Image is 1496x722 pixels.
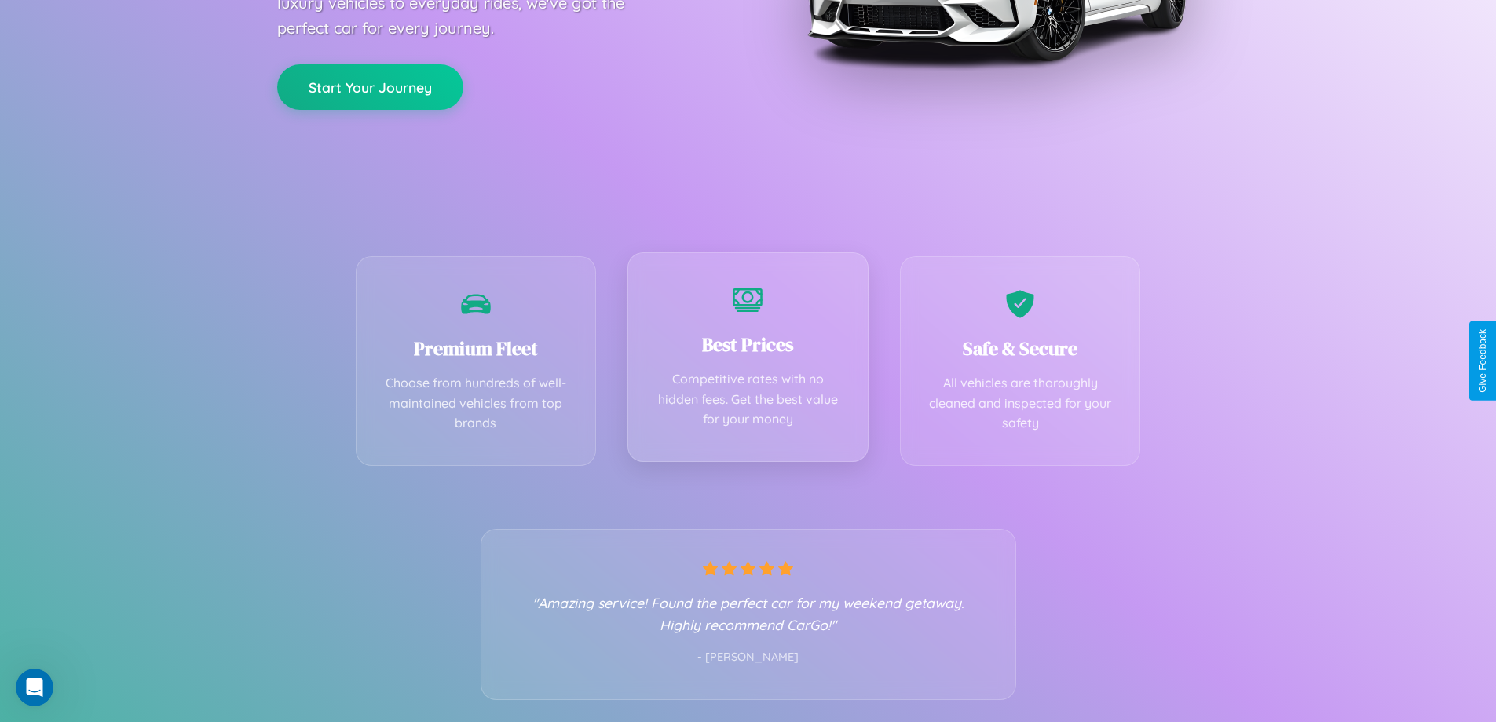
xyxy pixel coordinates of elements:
iframe: Intercom live chat [16,669,53,706]
button: Start Your Journey [277,64,463,110]
p: Choose from hundreds of well-maintained vehicles from top brands [380,373,572,434]
p: - [PERSON_NAME] [513,647,984,668]
div: Give Feedback [1477,329,1488,393]
p: Competitive rates with no hidden fees. Get the best value for your money [652,369,844,430]
h3: Premium Fleet [380,335,572,361]
h3: Best Prices [652,332,844,357]
h3: Safe & Secure [924,335,1117,361]
p: "Amazing service! Found the perfect car for my weekend getaway. Highly recommend CarGo!" [513,592,984,636]
p: All vehicles are thoroughly cleaned and inspected for your safety [924,373,1117,434]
